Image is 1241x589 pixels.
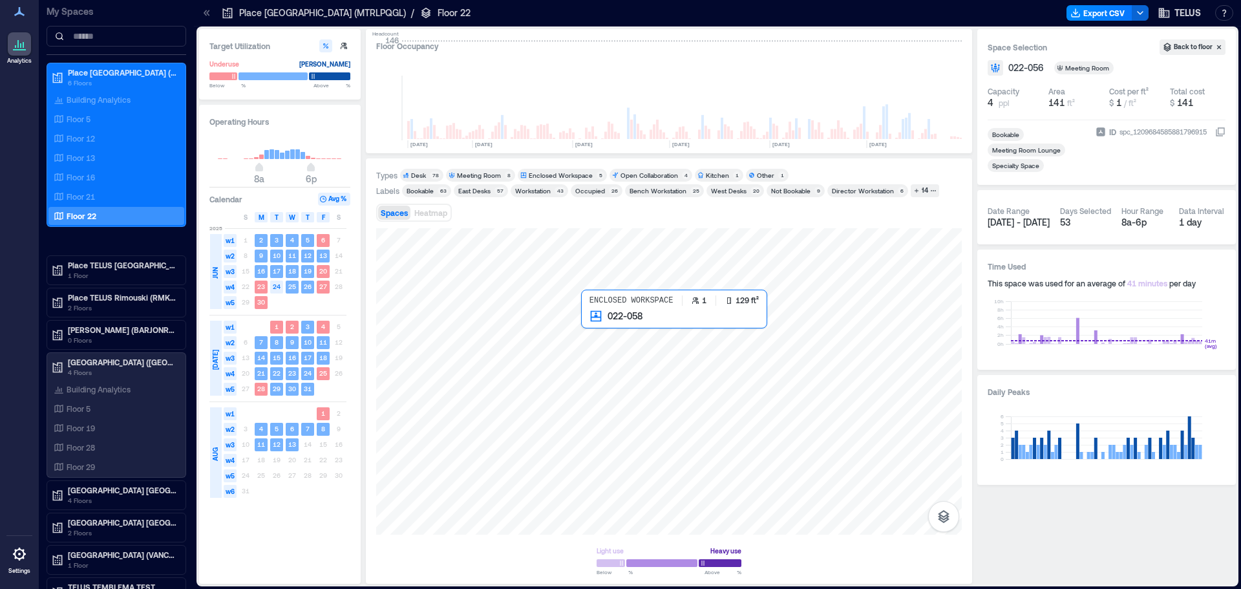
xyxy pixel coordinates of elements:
[224,367,237,380] span: w4
[7,57,32,65] p: Analytics
[1121,206,1163,216] div: Hour Range
[999,98,1010,108] span: ppl
[257,369,265,377] text: 21
[290,323,294,330] text: 2
[306,236,310,244] text: 5
[319,338,327,346] text: 11
[254,173,264,184] span: 8a
[575,186,605,195] div: Occupied
[224,407,237,420] span: w1
[458,186,491,195] div: East Desks
[273,283,281,290] text: 24
[1001,427,1004,434] tspan: 4
[994,298,1004,305] tspan: 10h
[457,171,501,180] div: Meeting Room
[710,544,741,557] div: Heavy use
[1060,206,1111,216] div: Days Selected
[672,141,690,147] text: [DATE]
[988,41,1160,54] h3: Space Selection
[68,485,176,495] p: [GEOGRAPHIC_DATA] [GEOGRAPHIC_DATA]-4519 (BNBYBCDW)
[997,332,1004,338] tspan: 2h
[319,369,327,377] text: 25
[68,517,176,528] p: [GEOGRAPHIC_DATA] [GEOGRAPHIC_DATA]
[257,283,265,290] text: 23
[997,306,1004,313] tspan: 8h
[515,186,551,195] div: Workstation
[1109,98,1114,107] span: $
[814,187,822,195] div: 9
[209,224,222,232] span: 2025
[67,172,95,182] p: Floor 16
[68,260,176,270] p: Place TELUS [GEOGRAPHIC_DATA] (QUBCPQXG)
[290,425,294,433] text: 6
[306,425,310,433] text: 7
[1048,86,1065,96] div: Area
[757,171,774,180] div: Other
[832,186,894,195] div: Director Workstation
[68,303,176,313] p: 2 Floors
[68,325,176,335] p: [PERSON_NAME] (BARJONRN) - CLOSED
[288,267,296,275] text: 18
[275,323,279,330] text: 1
[259,236,263,244] text: 2
[288,385,296,392] text: 30
[304,369,312,377] text: 24
[555,187,566,195] div: 43
[288,354,296,361] text: 16
[224,296,237,309] span: w5
[288,440,296,448] text: 13
[321,236,325,244] text: 6
[68,367,176,378] p: 4 Floors
[1060,216,1111,229] div: 53
[319,252,327,259] text: 13
[1215,127,1225,137] button: IDspc_1209684585881796915
[1001,413,1004,420] tspan: 6
[575,141,593,147] text: [DATE]
[209,81,246,89] span: Below %
[67,133,95,144] p: Floor 12
[772,141,790,147] text: [DATE]
[988,86,1019,96] div: Capacity
[733,171,741,179] div: 1
[304,338,312,346] text: 10
[321,409,325,417] text: 1
[988,260,1225,273] h3: Time Used
[1116,97,1121,108] span: 1
[257,298,265,306] text: 30
[1001,456,1004,462] tspan: 0
[47,5,186,18] p: My Spaces
[290,236,294,244] text: 4
[1001,442,1004,448] tspan: 2
[1179,216,1226,229] div: 1 day
[224,250,237,262] span: w2
[259,252,263,259] text: 9
[1160,39,1225,55] button: Back to floor
[290,338,294,346] text: 9
[224,352,237,365] span: w3
[1001,449,1004,455] tspan: 1
[706,171,729,180] div: Kitchen
[209,115,350,128] h3: Operating Hours
[67,94,131,105] p: Building Analytics
[1154,3,1205,23] button: TELUS
[273,354,281,361] text: 15
[319,283,327,290] text: 27
[475,141,493,147] text: [DATE]
[273,440,281,448] text: 12
[288,252,296,259] text: 11
[376,170,398,180] div: Types
[430,171,441,179] div: 78
[988,206,1030,216] div: Date Range
[778,171,786,179] div: 1
[210,447,220,461] span: AUG
[412,206,450,220] button: Heatmap
[68,335,176,345] p: 0 Floors
[1048,97,1065,108] span: 141
[299,58,350,70] div: [PERSON_NAME]
[273,267,281,275] text: 17
[224,469,237,482] span: w5
[990,161,1041,170] div: Specialty Space
[273,385,281,392] text: 29
[1109,125,1116,138] span: ID
[410,141,428,147] text: [DATE]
